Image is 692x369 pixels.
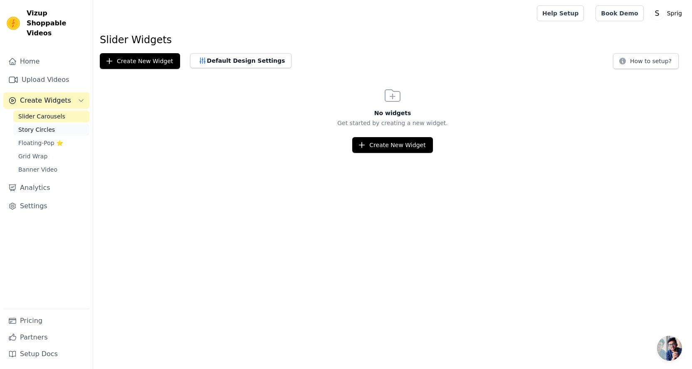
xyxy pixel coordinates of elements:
[3,92,89,109] button: Create Widgets
[100,53,180,69] button: Create New Widget
[18,165,57,174] span: Banner Video
[100,33,685,47] h1: Slider Widgets
[3,346,89,362] a: Setup Docs
[3,312,89,329] a: Pricing
[613,59,679,67] a: How to setup?
[3,198,89,214] a: Settings
[18,139,63,147] span: Floating-Pop ⭐
[537,5,584,21] a: Help Setup
[650,6,685,21] button: S Sprig
[3,71,89,88] a: Upload Videos
[13,137,89,149] a: Floating-Pop ⭐
[18,112,65,121] span: Slider Carousels
[18,125,55,134] span: Story Circles
[352,137,432,153] button: Create New Widget
[3,53,89,70] a: Home
[3,180,89,196] a: Analytics
[613,53,679,69] button: How to setup?
[20,96,71,106] span: Create Widgets
[27,8,86,38] span: Vizup Shoppable Videos
[18,152,47,160] span: Grid Wrap
[7,17,20,30] img: Vizup
[93,119,692,127] p: Get started by creating a new widget.
[13,124,89,135] a: Story Circles
[13,111,89,122] a: Slider Carousels
[655,9,659,17] text: S
[13,164,89,175] a: Banner Video
[13,150,89,162] a: Grid Wrap
[664,6,685,21] p: Sprig
[657,336,682,361] div: Open chat
[596,5,643,21] a: Book Demo
[190,53,292,68] button: Default Design Settings
[3,329,89,346] a: Partners
[93,109,692,117] h3: No widgets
